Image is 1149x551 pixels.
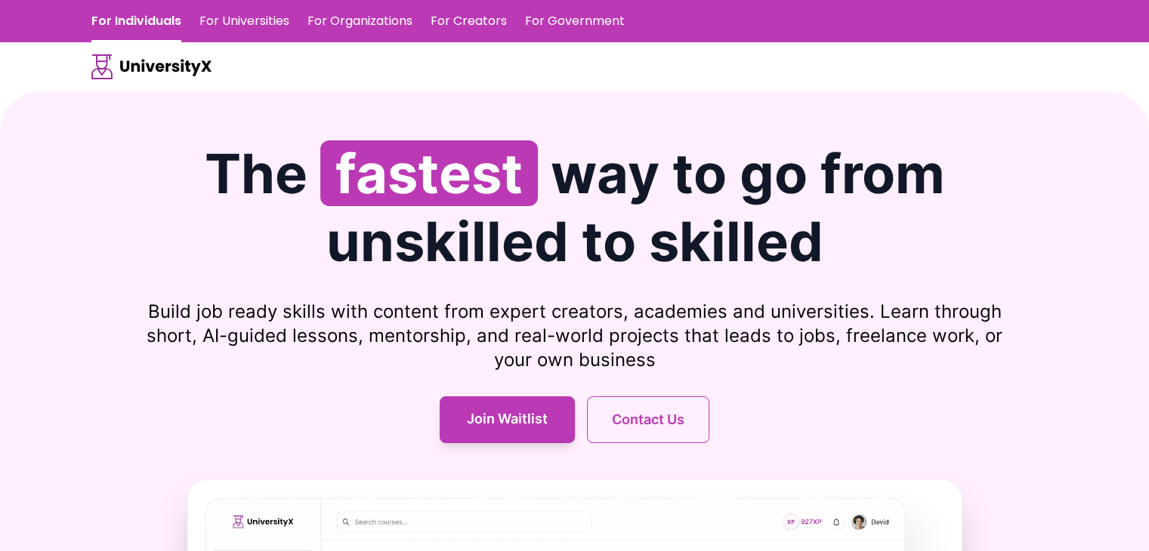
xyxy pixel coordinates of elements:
[91,140,1058,275] h1: The way to go from unskilled to skilled
[587,396,709,443] button: Contact Us
[91,54,212,79] img: UniversityX
[320,140,538,206] span: fastest
[440,396,575,443] a: Join Waitlist
[91,300,1058,372] p: Build job ready skills with content from expert creators, academies and universities. Learn throu...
